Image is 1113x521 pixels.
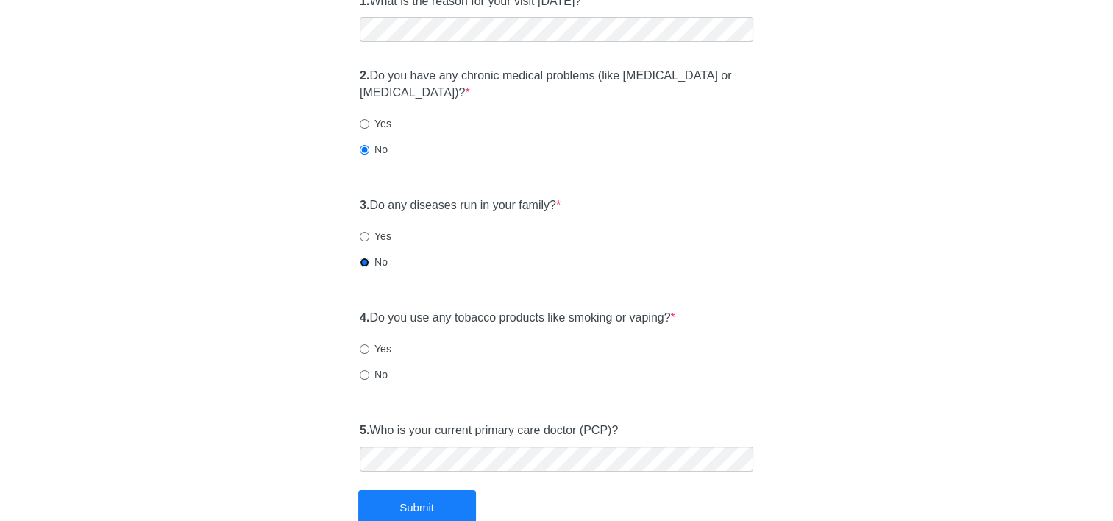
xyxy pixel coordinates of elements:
label: Do any diseases run in your family? [360,197,561,214]
input: No [360,370,369,380]
label: No [360,367,388,382]
input: No [360,145,369,155]
label: Who is your current primary care doctor (PCP)? [360,422,618,439]
strong: 5. [360,424,369,436]
label: Yes [360,341,391,356]
strong: 3. [360,199,369,211]
input: No [360,258,369,267]
label: No [360,142,388,157]
input: Yes [360,344,369,354]
label: No [360,255,388,269]
label: Yes [360,229,391,244]
input: Yes [360,119,369,129]
input: Yes [360,232,369,241]
strong: 4. [360,311,369,324]
label: Do you use any tobacco products like smoking or vaping? [360,310,675,327]
label: Do you have any chronic medical problems (like [MEDICAL_DATA] or [MEDICAL_DATA])? [360,68,753,102]
strong: 2. [360,69,369,82]
label: Yes [360,116,391,131]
